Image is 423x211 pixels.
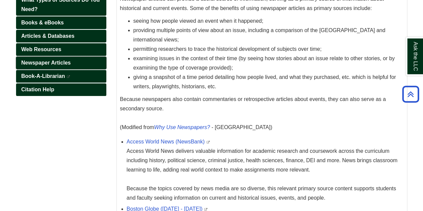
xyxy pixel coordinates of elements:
[133,54,404,73] li: examining issues in the context of their time (by seeing how stories about an issue relate to oth...
[133,44,404,54] li: permitting researchers to trace the historical development of subjects over time;
[133,26,404,44] li: providing multiple points of view about an issue, including a comparison of the [GEOGRAPHIC_DATA]...
[16,16,106,29] a: Books & eBooks
[67,75,71,78] i: This link opens in a new window
[21,46,62,52] span: Web Resources
[16,30,106,42] a: Articles & Databases
[16,70,106,83] a: Book-A-Librarian
[120,95,404,132] p: Because newspapers also contain commentaries or retrospective articles about events, they can als...
[16,43,106,56] a: Web Resources
[21,87,55,92] span: Citation Help
[127,139,205,144] a: Access World News (NewsBank)
[21,60,71,66] span: Newspaper Articles
[21,73,65,79] span: Book-A-Librarian
[133,73,404,91] li: giving a snapshot of a time period detailing how people lived, and what they purchased, etc. whic...
[204,208,208,211] i: This link opens in a new window
[206,141,210,144] i: This link opens in a new window
[154,124,210,130] a: Why Use Newspapers?
[133,16,404,26] li: seeing how people viewed an event when it happened;
[400,90,421,99] a: Back to Top
[127,146,404,203] div: Access World News delivers valuable information for academic research and coursework across the c...
[16,57,106,69] a: Newspaper Articles
[21,33,75,39] span: Articles & Databases
[21,20,64,25] span: Books & eBooks
[16,83,106,96] a: Citation Help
